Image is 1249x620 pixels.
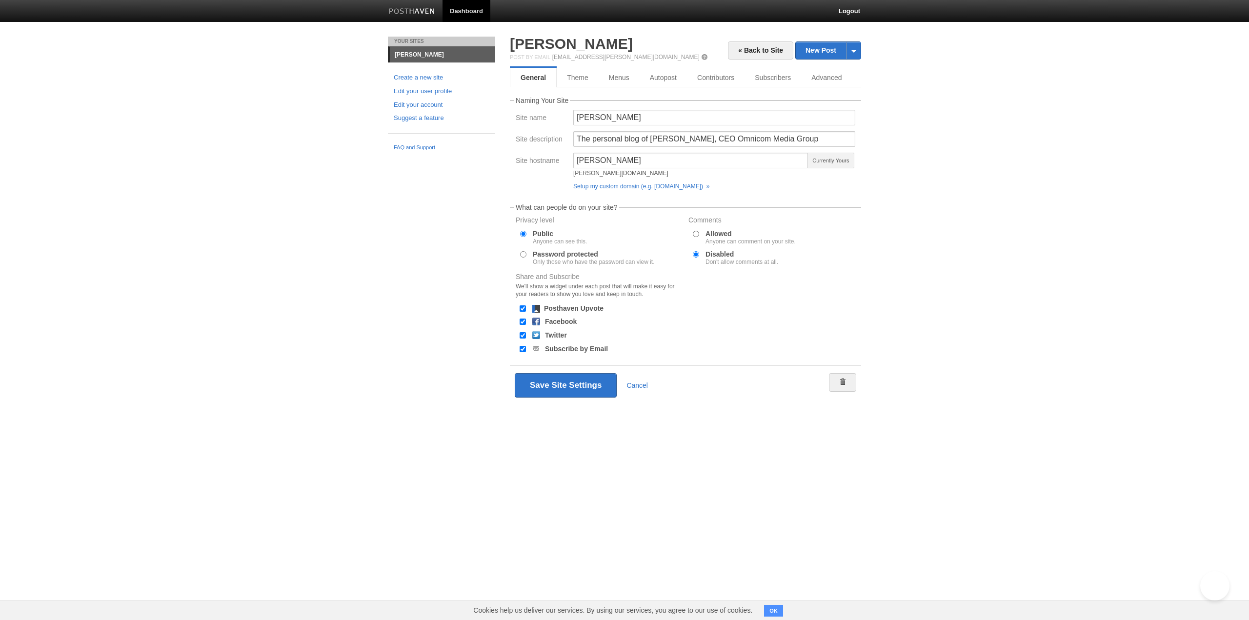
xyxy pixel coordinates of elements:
[573,170,808,176] div: [PERSON_NAME][DOMAIN_NAME]
[687,68,745,87] a: Contributors
[545,345,608,352] label: Subscribe by Email
[516,217,683,226] label: Privacy level
[394,143,489,152] a: FAQ and Support
[573,183,709,190] a: Setup my custom domain (e.g. [DOMAIN_NAME]) »
[390,47,495,62] a: [PERSON_NAME]
[514,97,570,104] legend: Naming Your Site
[515,373,617,398] button: Save Site Settings
[1200,571,1229,600] iframe: Help Scout Beacon - Open
[516,114,567,123] label: Site name
[705,239,796,244] div: Anyone can comment on your site.
[394,113,489,123] a: Suggest a feature
[728,41,793,60] a: « Back to Site
[545,332,567,339] label: Twitter
[394,100,489,110] a: Edit your account
[516,136,567,145] label: Site description
[516,157,567,166] label: Site hostname
[388,37,495,46] li: Your Sites
[533,239,587,244] div: Anyone can see this.
[688,217,855,226] label: Comments
[599,68,640,87] a: Menus
[532,318,540,325] img: facebook.png
[807,153,854,168] span: Currently Yours
[510,54,550,60] span: Post by Email
[516,282,683,298] div: We'll show a widget under each post that will make it easy for your readers to show you love and ...
[640,68,687,87] a: Autopost
[510,36,633,52] a: [PERSON_NAME]
[801,68,852,87] a: Advanced
[745,68,801,87] a: Subscribers
[626,381,648,389] a: Cancel
[764,605,783,617] button: OK
[510,68,557,87] a: General
[516,273,683,300] label: Share and Subscribe
[394,73,489,83] a: Create a new site
[705,230,796,244] label: Allowed
[533,259,654,265] div: Only those who have the password can view it.
[705,259,778,265] div: Don't allow comments at all.
[533,230,587,244] label: Public
[705,251,778,265] label: Disabled
[557,68,599,87] a: Theme
[463,600,762,620] span: Cookies help us deliver our services. By using our services, you agree to our use of cookies.
[533,251,654,265] label: Password protected
[532,331,540,339] img: twitter.png
[545,318,577,325] label: Facebook
[796,42,861,59] a: New Post
[514,204,619,211] legend: What can people do on your site?
[394,86,489,97] a: Edit your user profile
[552,54,700,60] a: [EMAIL_ADDRESS][PERSON_NAME][DOMAIN_NAME]
[389,8,435,16] img: Posthaven-bar
[544,305,604,312] label: Posthaven Upvote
